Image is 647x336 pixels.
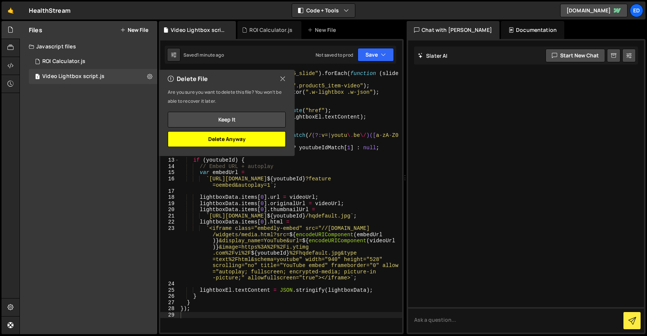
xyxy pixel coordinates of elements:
div: HealthStream [29,6,70,15]
div: 21 [160,213,179,219]
div: 19 [160,201,179,207]
button: Start new chat [546,49,605,62]
div: Not saved to prod [316,52,353,58]
div: ROI Calculator.js [42,58,85,65]
div: Video Lightbox script.js [171,26,227,34]
h2: Slater AI [418,52,448,59]
div: 15 [160,169,179,176]
button: Code + Tools [292,4,355,17]
a: Ed [630,4,643,17]
div: 17 [160,188,179,195]
button: Keep it [168,112,286,127]
p: Are you sure you want to delete this file? You won’t be able to recover it later. [168,88,286,106]
div: ROI Calculator.js [249,26,292,34]
div: 16443/44537.js [29,54,157,69]
div: Documentation [501,21,564,39]
div: 20 [160,207,179,213]
div: Chat with [PERSON_NAME] [407,21,499,39]
button: Delete Anyway [168,131,286,147]
div: Saved [183,52,224,58]
div: 1 minute ago [197,52,224,58]
div: 22 [160,219,179,225]
span: 1 [35,74,40,80]
div: New File [307,26,339,34]
div: 18 [160,194,179,201]
h2: Files [29,26,42,34]
div: Javascript files [20,39,157,54]
div: Video Lightbox script.js [42,73,104,80]
button: New File [120,27,148,33]
div: 13 [160,157,179,163]
div: 28 [160,306,179,312]
div: 23 [160,225,179,281]
div: 24 [160,281,179,287]
div: 25 [160,287,179,294]
div: 29 [160,312,179,318]
div: 26 [160,293,179,300]
div: 16 [160,176,179,188]
a: [DOMAIN_NAME] [560,4,628,17]
div: 16443/45412.js [29,69,157,84]
div: 14 [160,163,179,170]
a: 🤙 [1,1,20,19]
div: 27 [160,300,179,306]
button: Save [358,48,394,61]
h2: Delete File [168,75,208,83]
